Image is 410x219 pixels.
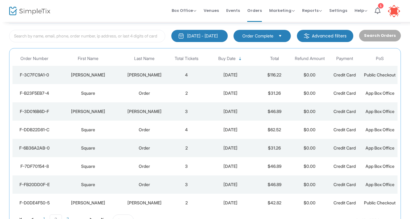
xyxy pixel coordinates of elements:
[169,139,204,157] td: 2
[355,8,367,13] span: Help
[58,200,118,206] div: Keenan
[269,8,295,13] span: Marketing
[172,8,196,13] span: Box Office
[20,56,48,61] span: Order Number
[378,3,383,9] div: 1
[206,108,255,115] div: 10/13/2025
[292,102,327,121] td: $0.00
[226,3,240,18] span: Events
[333,127,356,132] span: Credit Card
[169,194,204,212] td: 2
[242,33,273,39] span: Order Complete
[365,145,394,150] span: App Box Office
[121,72,167,78] div: Amato
[58,145,118,151] div: Square
[292,194,327,212] td: $0.00
[121,108,167,115] div: COURTNEY
[169,157,204,175] td: 3
[121,90,167,96] div: Order
[121,163,167,169] div: Order
[376,56,384,61] span: PoS
[292,84,327,102] td: $0.00
[292,51,327,66] th: Refund Amount
[333,72,356,77] span: Credit Card
[206,127,255,133] div: 10/13/2025
[218,56,236,61] span: Buy Date
[169,175,204,194] td: 3
[304,33,310,39] img: filter
[333,164,356,169] span: Credit Card
[329,3,347,18] span: Settings
[14,200,55,206] div: F-D0DE4F50-5
[364,72,396,77] span: Public Checkout
[121,200,167,206] div: Wilkins
[365,90,394,96] span: App Box Office
[257,175,292,194] td: $46.89
[365,182,394,187] span: App Box Office
[169,102,204,121] td: 3
[14,90,55,96] div: F-B23F5EB7-4
[333,90,356,96] span: Credit Card
[14,108,55,115] div: F-3D016B6D-F
[14,163,55,169] div: F-7DF70154-8
[257,66,292,84] td: $116.22
[58,72,118,78] div: Lizbeth
[297,30,353,42] m-button: Advanced filters
[333,182,356,187] span: Credit Card
[206,163,255,169] div: 10/13/2025
[292,139,327,157] td: $0.00
[14,145,55,151] div: F-6B36A2AB-0
[12,51,398,212] div: Data table
[257,157,292,175] td: $46.89
[169,84,204,102] td: 2
[206,72,255,78] div: 10/13/2025
[58,90,118,96] div: Square
[247,3,262,18] span: Orders
[58,163,118,169] div: Square
[365,127,394,132] span: App Box Office
[178,33,184,39] img: monthly
[121,127,167,133] div: Order
[169,51,204,66] th: Total Tickets
[257,194,292,212] td: $42.82
[58,182,118,188] div: Square
[187,33,218,39] div: [DATE] - [DATE]
[292,66,327,84] td: $0.00
[204,3,219,18] span: Venues
[169,121,204,139] td: 4
[257,84,292,102] td: $31.26
[206,90,255,96] div: 10/13/2025
[58,108,118,115] div: ETHAN J
[336,56,353,61] span: Payment
[171,30,228,42] button: [DATE] - [DATE]
[292,175,327,194] td: $0.00
[257,139,292,157] td: $31.26
[134,56,155,61] span: Last Name
[206,200,255,206] div: 10/13/2025
[333,200,356,205] span: Credit Card
[121,145,167,151] div: Order
[14,182,55,188] div: F-FB20DD0F-E
[14,127,55,133] div: F-DDB22D81-C
[238,56,243,61] span: Sortable
[292,157,327,175] td: $0.00
[292,121,327,139] td: $0.00
[121,182,167,188] div: Order
[9,30,165,42] input: Search by name, email, phone, order number, ip address, or last 4 digits of card
[333,145,356,150] span: Credit Card
[302,8,322,13] span: Reports
[257,51,292,66] th: Total
[333,109,356,114] span: Credit Card
[257,121,292,139] td: $62.52
[365,164,394,169] span: App Box Office
[58,127,118,133] div: Square
[206,145,255,151] div: 10/13/2025
[78,56,98,61] span: First Name
[364,200,396,205] span: Public Checkout
[14,72,55,78] div: F-3C7FC9A1-0
[276,33,284,39] button: Select
[206,182,255,188] div: 10/13/2025
[169,66,204,84] td: 4
[365,109,394,114] span: App Box Office
[257,102,292,121] td: $46.89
